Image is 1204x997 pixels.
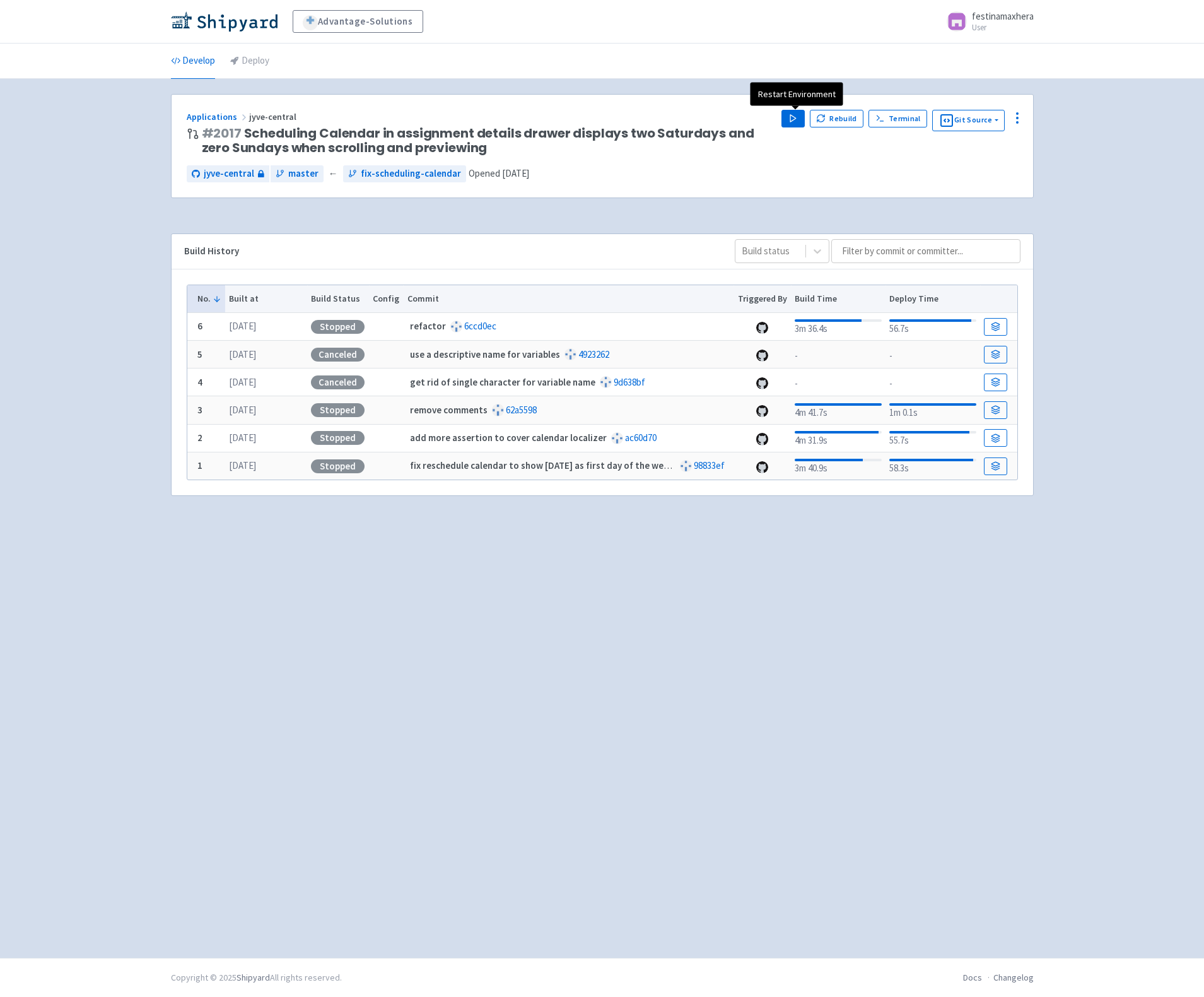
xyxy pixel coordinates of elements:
[810,110,864,127] button: Rebuild
[984,318,1007,336] a: Build Details
[197,320,202,332] b: 6
[506,404,537,416] a: 62a5598
[197,459,202,471] b: 1
[202,124,242,142] a: #2017
[984,401,1007,419] a: Build Details
[229,376,256,388] time: [DATE]
[225,285,307,313] th: Built at
[932,110,1005,131] button: Git Source
[625,432,657,444] a: ac60d70
[197,348,202,360] b: 5
[972,10,1034,22] span: festinamaxhera
[288,167,319,181] span: master
[311,431,365,445] div: Stopped
[868,110,927,127] a: Terminal
[984,346,1007,363] a: Build Details
[795,346,881,363] div: -
[889,456,976,476] div: 58.3s
[311,320,365,334] div: Stopped
[889,317,976,336] div: 56.7s
[939,11,1034,32] a: festinamaxhera User
[307,285,369,313] th: Build Status
[202,126,772,155] span: Scheduling Calendar in assignment details drawer displays two Saturdays and zero Sundays when scr...
[795,428,881,448] div: 4m 31.9s
[311,459,365,473] div: Stopped
[963,972,982,983] a: Docs
[889,401,976,420] div: 1m 0.1s
[795,317,881,336] div: 3m 36.4s
[795,456,881,476] div: 3m 40.9s
[984,374,1007,391] a: Build Details
[831,239,1020,263] input: Filter by commit or committer...
[369,285,404,313] th: Config
[795,401,881,420] div: 4m 41.7s
[464,320,496,332] a: 6ccd0ec
[184,244,715,259] div: Build History
[972,23,1034,32] small: User
[229,404,256,416] time: [DATE]
[578,348,609,360] a: 4923262
[311,348,365,362] div: Canceled
[237,972,270,983] a: Shipyard
[197,376,202,388] b: 4
[469,167,529,179] span: Opened
[229,459,256,471] time: [DATE]
[343,165,466,182] a: fix-scheduling-calendar
[889,428,976,448] div: 55.7s
[197,292,221,305] button: No.
[410,348,560,360] strong: use a descriptive name for variables
[311,375,365,389] div: Canceled
[249,111,298,122] span: jyve-central
[361,167,461,181] span: fix-scheduling-calendar
[993,972,1034,983] a: Changelog
[781,110,804,127] button: Play
[984,457,1007,475] a: Build Details
[187,111,249,122] a: Applications
[187,165,269,182] a: jyve-central
[329,167,338,181] span: ←
[171,971,342,984] div: Copyright © 2025 All rights reserved.
[204,167,254,181] span: jyve-central
[410,320,446,332] strong: refactor
[410,376,595,388] strong: get rid of single character for variable name
[197,432,202,444] b: 2
[889,374,976,391] div: -
[229,432,256,444] time: [DATE]
[984,429,1007,447] a: Build Details
[410,404,488,416] strong: remove comments
[293,10,423,33] a: Advantage-Solutions
[171,44,215,79] a: Develop
[502,167,529,179] time: [DATE]
[230,44,269,79] a: Deploy
[795,374,881,391] div: -
[271,165,324,182] a: master
[410,459,840,471] strong: fix reschedule calendar to show [DATE] as first day of the week regardless the month you currentl...
[889,346,976,363] div: -
[694,459,725,471] a: 98833ef
[614,376,645,388] a: 9d638bf
[410,432,607,444] strong: add more assertion to cover calendar localizer
[229,320,256,332] time: [DATE]
[885,285,980,313] th: Deploy Time
[171,11,278,32] img: Shipyard logo
[734,285,791,313] th: Triggered By
[403,285,734,313] th: Commit
[791,285,885,313] th: Build Time
[229,348,256,360] time: [DATE]
[311,403,365,417] div: Stopped
[197,404,202,416] b: 3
